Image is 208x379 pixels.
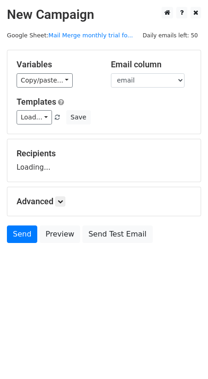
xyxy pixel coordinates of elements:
[139,30,201,41] span: Daily emails left: 50
[17,59,97,70] h5: Variables
[17,110,52,124] a: Load...
[7,32,133,39] small: Google Sheet:
[40,225,80,243] a: Preview
[17,196,191,207] h5: Advanced
[7,225,37,243] a: Send
[48,32,133,39] a: Mail Merge monthly trial fo...
[17,73,73,88] a: Copy/paste...
[66,110,90,124] button: Save
[7,7,201,23] h2: New Campaign
[17,97,56,107] a: Templates
[17,148,191,159] h5: Recipients
[111,59,191,70] h5: Email column
[82,225,152,243] a: Send Test Email
[17,148,191,172] div: Loading...
[139,32,201,39] a: Daily emails left: 50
